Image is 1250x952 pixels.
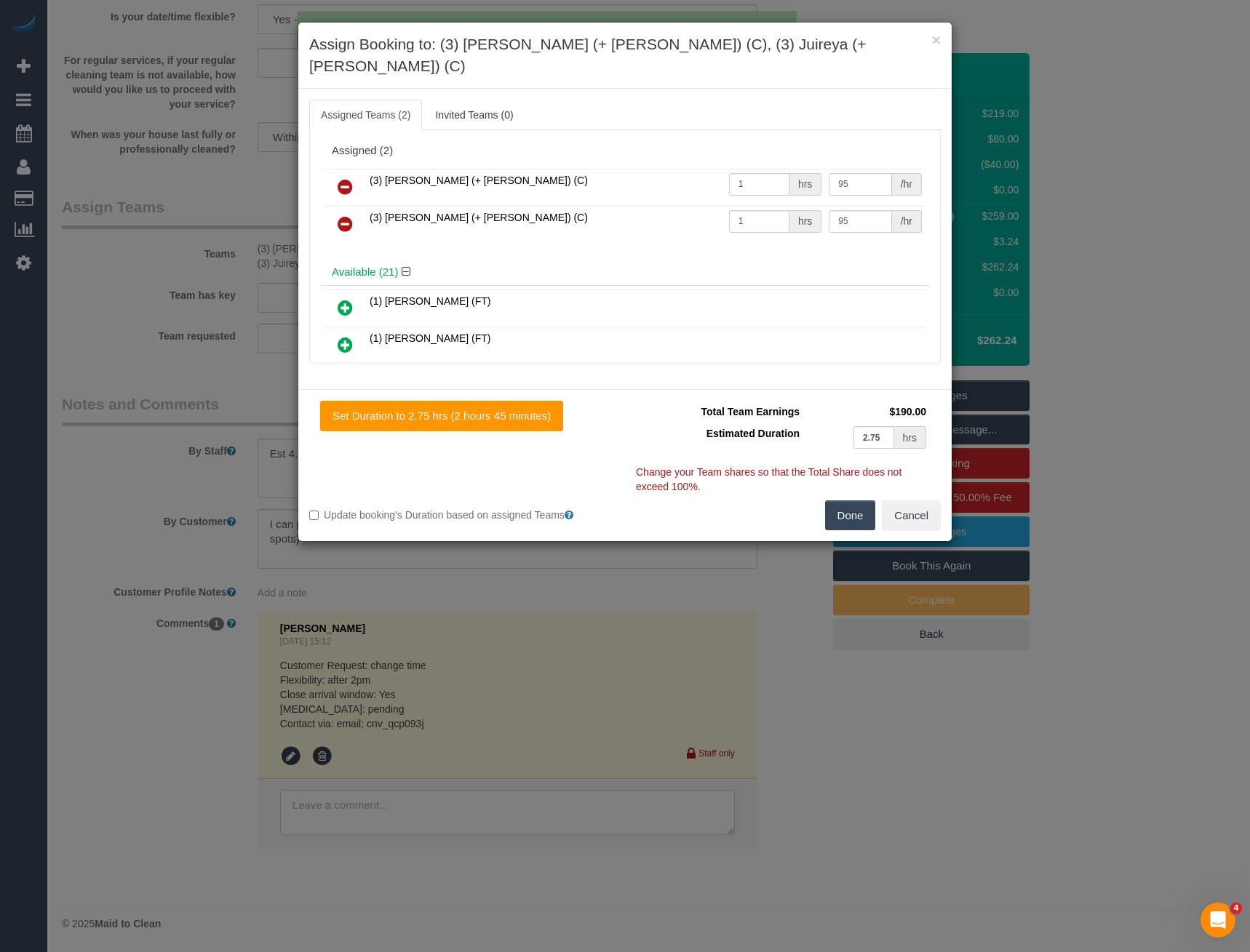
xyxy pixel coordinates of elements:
[803,401,930,423] td: $190.00
[370,332,490,344] span: (1) [PERSON_NAME] (FT)
[636,401,803,423] td: Total Team Earnings
[706,428,800,439] span: Estimated Duration
[894,426,926,449] div: hrs
[892,173,922,196] div: /hr
[1230,903,1242,914] span: 4
[892,210,922,233] div: /hr
[320,401,563,431] button: Set Duration to 2.75 hrs (2 hours 45 minutes)
[332,266,918,279] h4: Available (21)
[370,175,588,186] span: (3) [PERSON_NAME] (+ [PERSON_NAME]) (C)
[825,500,876,531] button: Done
[370,212,588,223] span: (3) [PERSON_NAME] (+ [PERSON_NAME]) (C)
[309,33,941,77] h3: Assign Booking to: (3) [PERSON_NAME] (+ [PERSON_NAME]) (C), (3) Juireya (+ [PERSON_NAME]) (C)
[309,508,614,522] label: Update booking's Duration based on assigned Teams
[309,100,422,130] a: Assigned Teams (2)
[789,173,821,196] div: hrs
[932,32,941,47] button: ×
[370,295,490,307] span: (1) [PERSON_NAME] (FT)
[789,210,821,233] div: hrs
[882,500,941,531] button: Cancel
[423,100,525,130] a: Invited Teams (0)
[332,145,918,157] div: Assigned (2)
[309,511,319,520] input: Update booking's Duration based on assigned Teams
[1201,903,1235,937] iframe: Intercom live chat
